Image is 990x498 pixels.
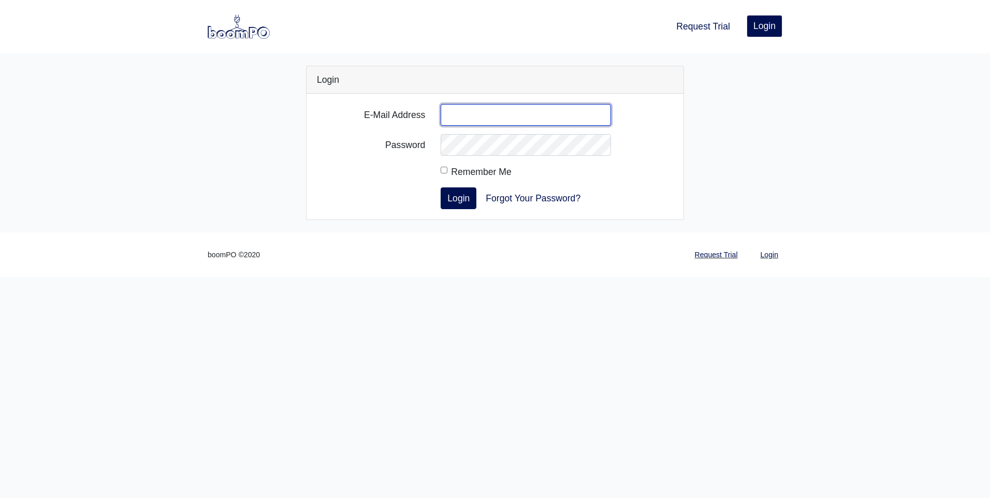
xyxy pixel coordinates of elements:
div: Login [307,66,683,94]
img: boomPO [208,14,270,38]
button: Login [441,187,476,209]
small: boomPO ©2020 [208,249,260,261]
a: Request Trial [672,15,734,38]
a: Login [747,15,782,37]
a: Login [756,245,782,265]
a: Forgot Your Password? [479,187,587,209]
a: Request Trial [691,245,742,265]
label: E-Mail Address [309,104,433,126]
label: Password [309,134,433,156]
label: Remember Me [451,165,511,179]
